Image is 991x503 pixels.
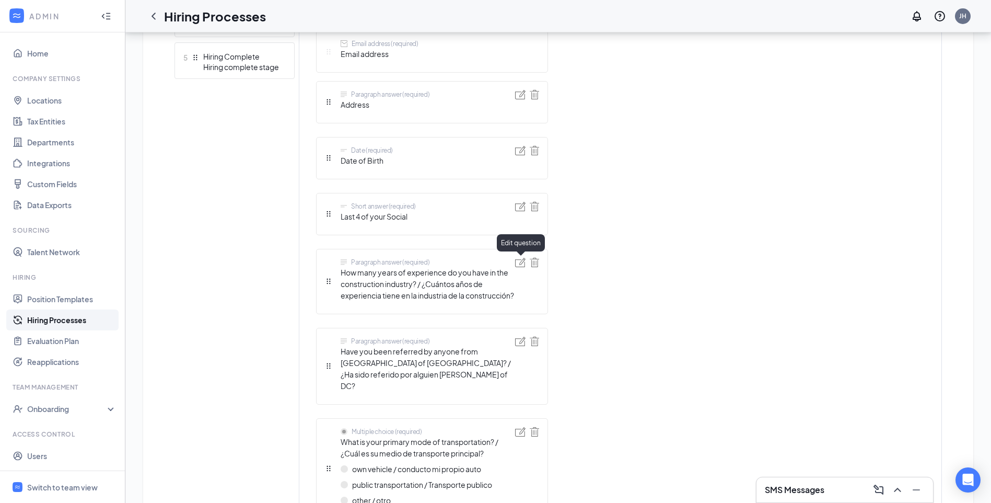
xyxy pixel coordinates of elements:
[27,404,108,414] div: Onboarding
[13,74,114,83] div: Company Settings
[325,210,332,218] svg: Drag
[352,479,492,490] span: public transportation / Transporte publico
[891,484,904,496] svg: ChevronUp
[325,98,332,106] svg: Drag
[352,463,481,475] span: own vehicle / conducto mi propio auto
[352,427,422,436] div: Multiple choice (required)
[27,242,116,262] a: Talent Network
[341,155,393,166] span: Date of Birth
[351,146,393,155] div: Date (required)
[908,482,925,498] button: Minimize
[325,465,332,472] svg: Drag
[325,278,332,285] svg: Drag
[351,337,429,346] div: Paragraph answer (required)
[11,10,22,21] svg: WorkstreamLogo
[13,404,23,414] svg: UserCheck
[351,258,429,267] div: Paragraph answer (required)
[27,289,116,310] a: Position Templates
[341,436,515,459] span: What is your primary mode of transportation? / ¿Cuál es su medio de transporte principal?
[27,43,116,64] a: Home
[27,174,116,195] a: Custom Fields
[872,484,885,496] svg: ComposeMessage
[27,111,116,132] a: Tax Entities
[147,10,160,22] svg: ChevronLeft
[27,351,116,372] a: Reapplications
[341,346,515,392] span: Have you been referred by anyone from [GEOGRAPHIC_DATA] of [GEOGRAPHIC_DATA]? / ¿Ha sido referido...
[27,482,98,493] div: Switch to team view
[911,10,923,22] svg: Notifications
[13,430,114,439] div: Access control
[341,48,418,60] span: Email address
[27,90,116,111] a: Locations
[101,11,111,21] svg: Collapse
[352,39,418,48] div: Email address (required)
[351,90,429,99] div: Paragraph answer (required)
[27,153,116,174] a: Integrations
[29,11,91,21] div: ADMIN
[934,10,946,22] svg: QuestionInfo
[959,12,966,20] div: JH
[497,234,545,251] div: Edit question
[27,195,116,215] a: Data Exports
[341,99,429,110] span: Address
[27,330,116,351] a: Evaluation Plan
[325,154,332,162] svg: Drag
[955,467,981,493] div: Open Intercom Messenger
[351,202,416,211] div: Short answer (required)
[203,51,279,62] div: Hiring Complete
[14,484,21,490] svg: WorkstreamLogo
[341,211,416,222] span: Last 4 of your Social
[164,7,266,25] h1: Hiring Processes
[27,445,116,466] a: Users
[27,310,116,330] a: Hiring Processes
[183,51,188,64] span: 5
[13,273,114,282] div: Hiring
[341,267,515,301] span: How many years of experience do you have in the construction industry? / ¿Cuántos años de experie...
[13,383,114,392] div: Team Management
[765,484,824,496] h3: SMS Messages
[192,54,199,61] svg: Drag
[870,482,887,498] button: ComposeMessage
[325,362,332,370] svg: Drag
[325,48,332,55] svg: Drag
[910,484,923,496] svg: Minimize
[203,62,279,72] div: Hiring complete stage
[27,466,116,487] a: Roles and Permissions
[27,132,116,153] a: Departments
[13,226,114,235] div: Sourcing
[889,482,906,498] button: ChevronUp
